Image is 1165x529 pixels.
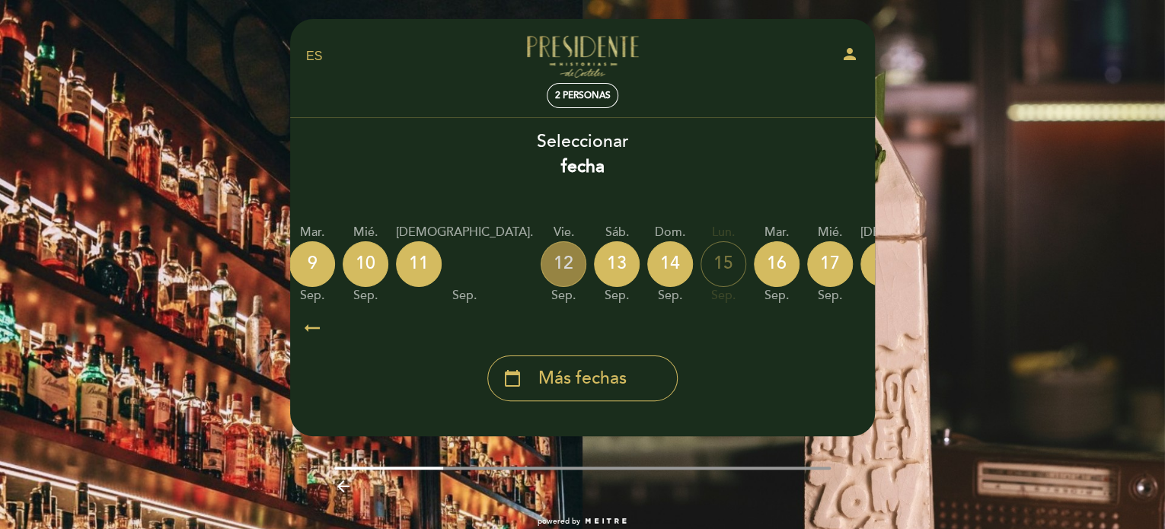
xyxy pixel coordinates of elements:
div: sep. [343,287,388,304]
div: [DEMOGRAPHIC_DATA]. [860,224,997,241]
div: 11 [396,241,442,287]
div: 16 [754,241,800,287]
div: sep. [807,287,853,304]
div: sep. [860,287,997,304]
div: lun. [701,224,746,241]
div: mar. [289,224,335,241]
div: dom. [647,224,693,241]
div: 17 [807,241,853,287]
div: 18 [860,241,906,287]
a: powered by [538,516,627,527]
span: 2 personas [555,90,611,101]
div: sep. [396,287,533,304]
div: sep. [701,287,746,304]
div: sep. [541,287,586,304]
div: 15 [701,241,746,287]
div: sep. [647,287,693,304]
div: mié. [807,224,853,241]
div: 9 [289,241,335,287]
div: vie. [541,224,586,241]
i: arrow_backward [334,477,353,496]
div: sep. [754,287,800,304]
div: 10 [343,241,388,287]
div: sáb. [594,224,640,241]
button: person [841,45,859,69]
span: Más fechas [538,366,627,391]
div: sep. [289,287,335,304]
div: mié. [343,224,388,241]
div: [DEMOGRAPHIC_DATA]. [396,224,533,241]
span: powered by [538,516,580,527]
i: person [841,45,859,63]
div: 12 [541,241,586,287]
div: mar. [754,224,800,241]
div: sep. [594,287,640,304]
div: Seleccionar [289,129,876,180]
div: 14 [647,241,693,287]
b: fecha [561,156,605,177]
i: arrow_right_alt [301,311,324,344]
a: Presidente [PERSON_NAME] [487,36,678,78]
i: calendar_today [503,365,522,391]
div: 13 [594,241,640,287]
img: MEITRE [584,518,627,525]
